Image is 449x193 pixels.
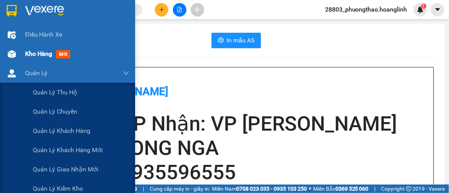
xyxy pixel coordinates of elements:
[4,45,62,57] h2: BN4C76NZ
[421,3,427,9] sup: 1
[212,185,307,193] span: Miền Nam
[177,7,182,12] span: file-add
[212,33,261,48] button: printerIn mẫu A5
[434,6,441,13] span: caret-down
[417,6,424,13] img: icon-new-feature
[335,186,369,192] strong: 0369 525 060
[159,7,164,12] span: plus
[120,160,430,185] h2: 0935596555
[41,45,186,93] h2: VP Nhận: VP [PERSON_NAME]
[120,136,430,160] h2: LONG NGA
[150,185,210,193] span: Cung cấp máy in - giấy in:
[7,5,17,17] img: logo-vxr
[33,164,98,174] span: Quản lý giao nhận mới
[143,185,144,193] span: |
[191,3,204,17] button: aim
[406,186,412,191] span: copyright
[309,187,311,190] span: ⚪️
[8,69,16,77] img: warehouse-icon
[8,31,16,39] img: warehouse-icon
[33,87,77,97] span: Quản lý thu hộ
[319,5,413,14] span: 28803_phuongthao.hoanglinh
[195,7,200,12] span: aim
[218,37,224,44] span: printer
[33,107,77,116] span: Quản lý chuyến
[236,186,307,192] strong: 0708 023 035 - 0935 103 250
[155,3,168,17] button: plus
[374,185,376,193] span: |
[123,70,129,76] span: down
[173,3,186,17] button: file-add
[56,50,70,59] span: mới
[33,145,103,155] span: Quản lý khách hàng mới
[33,126,90,136] span: Quản lý khách hàng
[47,18,130,31] b: [PERSON_NAME]
[120,112,430,136] h2: VP Nhận: VP [PERSON_NAME]
[25,68,47,78] span: Quản Lý
[8,50,16,58] img: warehouse-icon
[25,30,63,39] span: Điều hành xe
[313,185,369,193] span: Miền Bắc
[422,3,425,9] span: 1
[227,35,255,45] span: In mẫu A5
[431,3,444,17] button: caret-down
[25,50,52,57] span: Kho hàng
